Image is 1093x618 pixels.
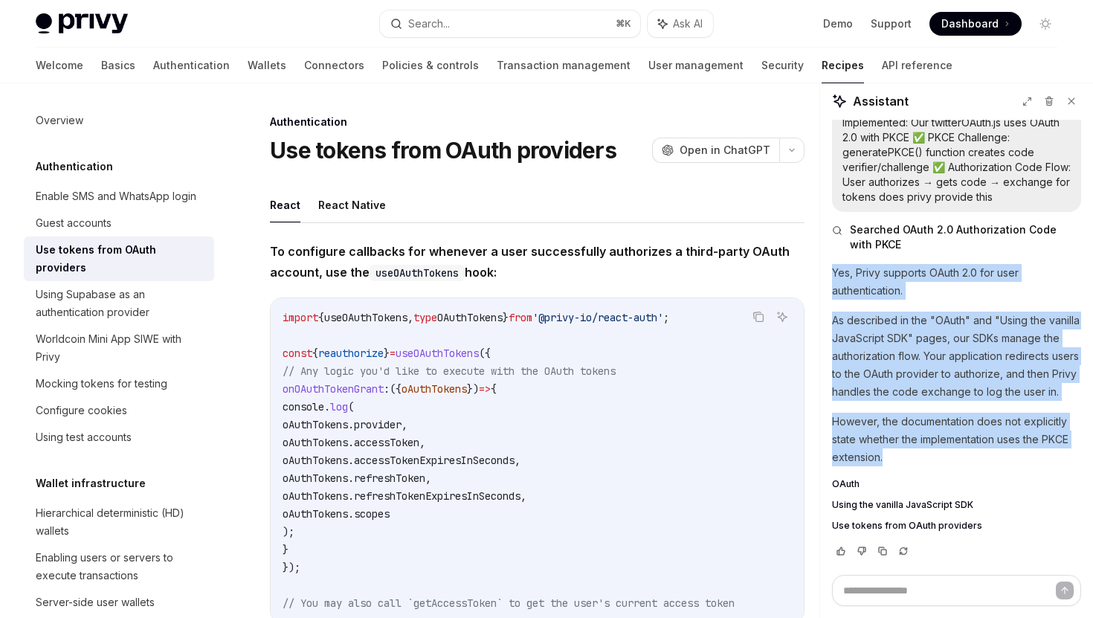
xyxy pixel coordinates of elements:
span: '@privy-io/react-auth' [532,311,663,324]
span: Dashboard [941,16,999,31]
span: scopes [354,507,390,521]
span: console [283,400,324,413]
span: refreshTokenExpiresInSeconds [354,489,520,503]
a: Support [871,16,912,31]
span: oAuthTokens [283,507,348,521]
span: }); [283,561,300,574]
span: oAuthTokens [283,436,348,449]
span: . [348,436,354,449]
div: Worldcoin Mini App SIWE with Privy [36,330,205,366]
span: ({ [390,382,402,396]
span: { [312,347,318,360]
span: } [384,347,390,360]
button: React [270,187,300,222]
span: // Any logic you'd like to execute with the OAuth tokens [283,364,616,378]
span: oAuthTokens [283,489,348,503]
a: API reference [882,48,952,83]
span: . [348,471,354,485]
span: ); [283,525,294,538]
a: Server-side user wallets [24,589,214,616]
div: Authentication [270,115,805,129]
p: However, the documentation does not explicitly state whether the implementation uses the PKCE ext... [832,413,1081,466]
h5: Wallet infrastructure [36,474,146,492]
span: oAuthTokens [283,471,348,485]
a: User management [648,48,744,83]
a: Security [761,48,804,83]
a: Guest accounts [24,210,214,236]
span: } [503,311,509,324]
button: Ask AI [648,10,713,37]
div: Enable SMS and WhatsApp login [36,187,196,205]
span: // You may also call `getAccessToken` to get the user's current access token [283,596,735,610]
span: log [330,400,348,413]
span: . [348,507,354,521]
button: Search...⌘K [380,10,639,37]
a: Configure cookies [24,397,214,424]
span: Use tokens from OAuth providers [832,520,982,532]
h5: Authentication [36,158,113,176]
span: accessToken [354,436,419,449]
button: Ask AI [773,307,792,326]
span: accessTokenExpiresInSeconds [354,454,515,467]
a: Basics [101,48,135,83]
span: OAuth [832,478,860,490]
button: Open in ChatGPT [652,138,779,163]
a: Using Supabase as an authentication provider [24,281,214,326]
a: Transaction management [497,48,631,83]
span: { [318,311,324,324]
span: useOAuthTokens [324,311,407,324]
button: React Native [318,187,386,222]
span: refreshToken [354,471,425,485]
div: OAuth 2.0 Authorization Code with PKCE ✅ ✅ Implemented: Our twitterOAuth.js uses OAuth 2.0 with P... [842,100,1071,205]
span: . [348,418,354,431]
button: Copy the contents from the code block [749,307,768,326]
button: Toggle dark mode [1034,12,1057,36]
span: , [515,454,520,467]
a: Enable SMS and WhatsApp login [24,183,214,210]
strong: To configure callbacks for whenever a user successfully authorizes a third-party OAuth account, u... [270,244,790,280]
div: Enabling users or servers to execute transactions [36,549,205,585]
span: . [324,400,330,413]
a: Mocking tokens for testing [24,370,214,397]
a: Overview [24,107,214,134]
span: oAuthTokens [283,418,348,431]
img: light logo [36,13,128,34]
button: Searched OAuth 2.0 Authorization Code with PKCE [832,222,1081,252]
div: Overview [36,112,83,129]
span: Using the vanilla JavaScript SDK [832,499,973,511]
span: , [407,311,413,324]
span: ({ [479,347,491,360]
span: => [479,382,491,396]
button: Send message [1056,582,1074,599]
span: oAuthTokens [402,382,467,396]
span: ; [663,311,669,324]
a: Connectors [304,48,364,83]
span: . [348,454,354,467]
span: } [283,543,288,556]
span: Assistant [853,92,909,110]
span: reauthorize [318,347,384,360]
a: Dashboard [929,12,1022,36]
span: , [419,436,425,449]
div: Hierarchical deterministic (HD) wallets [36,504,205,540]
code: useOAuthTokens [370,265,465,281]
a: Use tokens from OAuth providers [832,520,1081,532]
div: Using Supabase as an authentication provider [36,286,205,321]
span: : [384,382,390,396]
a: Demo [823,16,853,31]
div: Using test accounts [36,428,132,446]
span: , [402,418,407,431]
span: onOAuthTokenGrant [283,382,384,396]
a: Use tokens from OAuth providers [24,236,214,281]
div: Server-side user wallets [36,593,155,611]
a: Authentication [153,48,230,83]
span: const [283,347,312,360]
a: Enabling users or servers to execute transactions [24,544,214,589]
span: ⌘ K [616,18,631,30]
a: OAuth [832,478,1081,490]
span: }) [467,382,479,396]
div: Configure cookies [36,402,127,419]
h1: Use tokens from OAuth providers [270,137,616,164]
a: Hierarchical deterministic (HD) wallets [24,500,214,544]
span: OAuthTokens [437,311,503,324]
